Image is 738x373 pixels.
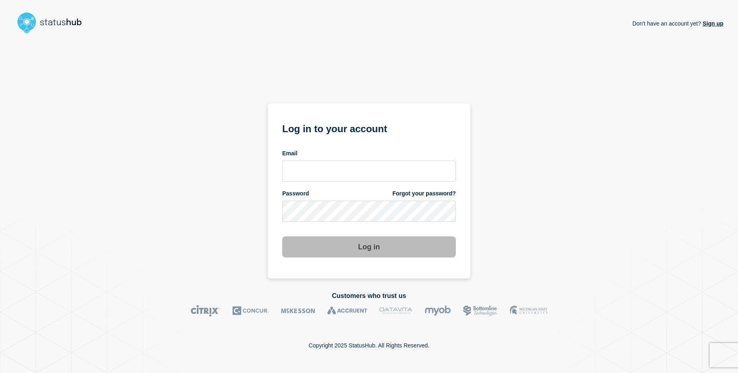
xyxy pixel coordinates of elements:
[380,305,412,317] img: DataVita logo
[282,161,456,182] input: email input
[510,305,547,317] img: MSU logo
[281,305,315,317] img: McKesson logo
[282,120,456,135] h1: Log in to your account
[282,190,309,197] span: Password
[282,150,297,157] span: Email
[701,20,723,27] a: Sign up
[425,305,451,317] img: myob logo
[282,236,456,257] button: Log in
[15,292,723,300] h2: Customers who trust us
[309,342,429,349] p: Copyright 2025 StatusHub. All Rights Reserved.
[232,305,269,317] img: Concur logo
[632,14,723,33] p: Don't have an account yet?
[463,305,498,317] img: Bottomline logo
[327,305,367,317] img: Accruent logo
[191,305,220,317] img: Citrix logo
[15,10,92,36] img: StatusHub logo
[393,190,456,197] a: Forgot your password?
[282,201,456,222] input: password input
